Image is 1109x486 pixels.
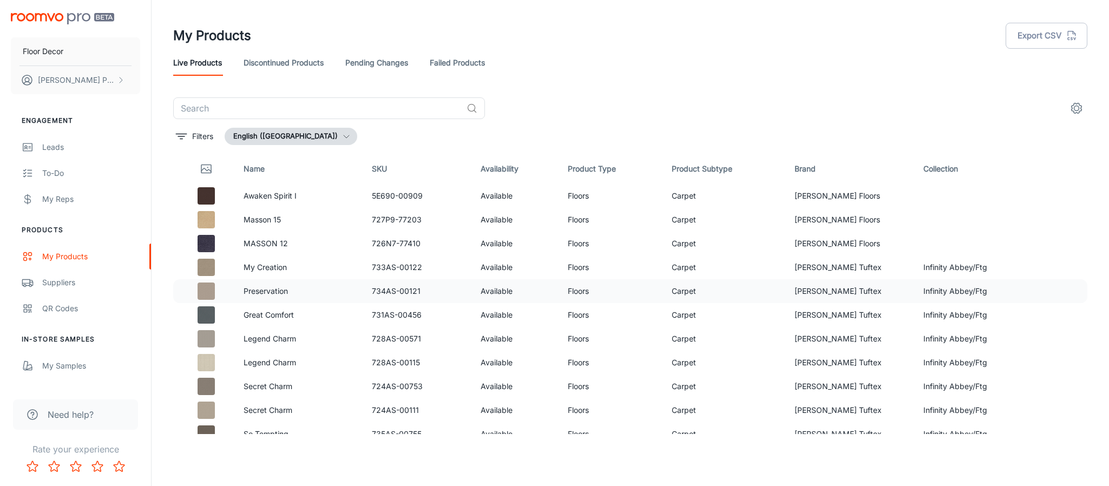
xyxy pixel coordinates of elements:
[663,184,786,208] td: Carpet
[244,214,355,226] p: Masson 15
[42,251,140,262] div: My Products
[244,190,355,202] p: Awaken Spirit I
[200,162,213,175] svg: Thumbnail
[363,351,472,375] td: 728AS-00115
[472,351,559,375] td: Available
[244,50,324,76] a: Discontinued Products
[363,154,472,184] th: SKU
[915,375,1043,398] td: Infinity Abbey/Ftg
[87,456,108,477] button: Rate 4 star
[363,375,472,398] td: 724AS-00753
[559,303,662,327] td: Floors
[559,154,662,184] th: Product Type
[472,208,559,232] td: Available
[42,386,140,398] div: My Stores
[244,357,355,369] p: Legend Charm
[11,13,114,24] img: Roomvo PRO Beta
[559,375,662,398] td: Floors
[244,404,355,416] p: Secret Charm
[108,456,130,477] button: Rate 5 star
[1066,97,1087,119] button: settings
[244,285,355,297] p: Preservation
[22,456,43,477] button: Rate 1 star
[559,184,662,208] td: Floors
[235,154,363,184] th: Name
[915,422,1043,446] td: Infinity Abbey/Ftg
[915,154,1043,184] th: Collection
[663,375,786,398] td: Carpet
[786,327,914,351] td: [PERSON_NAME] Tuftex
[559,255,662,279] td: Floors
[786,398,914,422] td: [PERSON_NAME] Tuftex
[244,428,355,440] p: So Tempting
[786,303,914,327] td: [PERSON_NAME] Tuftex
[225,128,357,145] button: English ([GEOGRAPHIC_DATA])
[363,422,472,446] td: 735AS-00755
[363,232,472,255] td: 726N7-77410
[663,327,786,351] td: Carpet
[42,277,140,288] div: Suppliers
[472,232,559,255] td: Available
[244,309,355,321] p: Great Comfort
[9,443,142,456] p: Rate your experience
[65,456,87,477] button: Rate 3 star
[472,255,559,279] td: Available
[915,279,1043,303] td: Infinity Abbey/Ftg
[38,74,114,86] p: [PERSON_NAME] Phoenix
[363,255,472,279] td: 733AS-00122
[244,261,355,273] p: My Creation
[48,408,94,421] span: Need help?
[173,97,462,119] input: Search
[472,154,559,184] th: Availability
[472,327,559,351] td: Available
[173,50,222,76] a: Live Products
[42,141,140,153] div: Leads
[430,50,485,76] a: Failed Products
[1006,23,1087,49] button: Export CSV
[915,351,1043,375] td: Infinity Abbey/Ftg
[663,351,786,375] td: Carpet
[786,279,914,303] td: [PERSON_NAME] Tuftex
[363,398,472,422] td: 724AS-00111
[43,456,65,477] button: Rate 2 star
[663,303,786,327] td: Carpet
[42,303,140,314] div: QR Codes
[559,279,662,303] td: Floors
[363,303,472,327] td: 731AS-00456
[786,232,914,255] td: [PERSON_NAME] Floors
[472,422,559,446] td: Available
[363,327,472,351] td: 728AS-00571
[192,130,213,142] p: Filters
[559,422,662,446] td: Floors
[42,193,140,205] div: My Reps
[11,66,140,94] button: [PERSON_NAME] Phoenix
[915,398,1043,422] td: Infinity Abbey/Ftg
[663,154,786,184] th: Product Subtype
[663,232,786,255] td: Carpet
[559,208,662,232] td: Floors
[345,50,408,76] a: Pending Changes
[559,351,662,375] td: Floors
[472,184,559,208] td: Available
[472,279,559,303] td: Available
[786,375,914,398] td: [PERSON_NAME] Tuftex
[786,351,914,375] td: [PERSON_NAME] Tuftex
[42,360,140,372] div: My Samples
[559,327,662,351] td: Floors
[786,422,914,446] td: [PERSON_NAME] Tuftex
[559,398,662,422] td: Floors
[786,208,914,232] td: [PERSON_NAME] Floors
[472,398,559,422] td: Available
[42,167,140,179] div: To-do
[559,232,662,255] td: Floors
[363,279,472,303] td: 734AS-00121
[786,154,914,184] th: Brand
[663,208,786,232] td: Carpet
[786,184,914,208] td: [PERSON_NAME] Floors
[23,45,63,57] p: Floor Decor
[663,279,786,303] td: Carpet
[11,37,140,65] button: Floor Decor
[363,208,472,232] td: 727P9-77203
[244,380,355,392] p: Secret Charm
[915,327,1043,351] td: Infinity Abbey/Ftg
